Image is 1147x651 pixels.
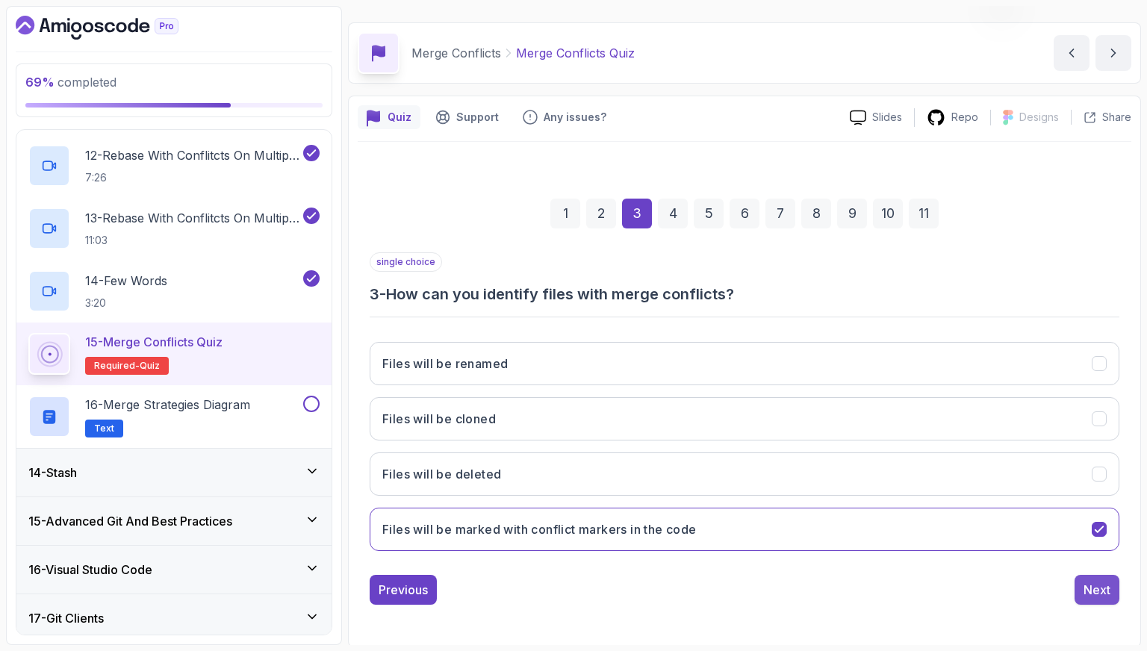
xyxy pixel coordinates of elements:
[16,449,332,496] button: 14-Stash
[658,199,688,228] div: 4
[514,105,615,129] button: Feedback button
[85,233,300,248] p: 11:03
[694,199,724,228] div: 5
[25,75,55,90] span: 69 %
[1071,110,1131,125] button: Share
[370,508,1119,551] button: Files will be marked with conflict markers in the code
[550,199,580,228] div: 1
[872,110,902,125] p: Slides
[411,44,501,62] p: Merge Conflicts
[16,16,213,40] a: Dashboard
[1084,581,1110,599] div: Next
[544,110,606,125] p: Any issues?
[730,199,759,228] div: 6
[85,170,300,185] p: 7:26
[85,296,167,311] p: 3:20
[28,145,320,187] button: 12-Rebase With Conflitcts On Multiple Commits Part 27:26
[94,360,140,372] span: Required-
[1102,110,1131,125] p: Share
[382,410,496,428] h3: Files will be cloned
[1075,575,1119,605] button: Next
[94,423,114,434] span: Text
[28,512,232,530] h3: 15 - Advanced Git And Best Practices
[370,575,437,605] button: Previous
[873,199,903,228] div: 10
[28,270,320,312] button: 14-Few Words3:20
[382,520,697,538] h3: Files will be marked with conflict markers in the code
[28,464,77,482] h3: 14 - Stash
[85,272,167,290] p: 14 - Few Words
[28,396,320,437] button: 16-Merge Strategies DiagramText
[765,199,795,228] div: 7
[28,609,104,627] h3: 17 - Git Clients
[388,110,411,125] p: Quiz
[16,546,332,594] button: 16-Visual Studio Code
[370,252,442,272] p: single choice
[382,355,508,373] h3: Files will be renamed
[370,284,1119,305] h3: 3 - How can you identify files with merge conflicts?
[85,396,250,414] p: 16 - Merge Strategies Diagram
[85,146,300,164] p: 12 - Rebase With Conflitcts On Multiple Commits Part 2
[85,209,300,227] p: 13 - Rebase With Conflitcts On Multiple Commits Part 3
[379,581,428,599] div: Previous
[426,105,508,129] button: Support button
[28,333,320,375] button: 15-Merge Conflicts QuizRequired-quiz
[85,333,223,351] p: 15 - Merge Conflicts Quiz
[915,108,990,127] a: Repo
[516,44,635,62] p: Merge Conflicts Quiz
[456,110,499,125] p: Support
[28,208,320,249] button: 13-Rebase With Conflitcts On Multiple Commits Part 311:03
[1095,35,1131,71] button: next content
[1019,110,1059,125] p: Designs
[951,110,978,125] p: Repo
[370,452,1119,496] button: Files will be deleted
[28,561,152,579] h3: 16 - Visual Studio Code
[25,75,116,90] span: completed
[358,105,420,129] button: quiz button
[370,397,1119,440] button: Files will be cloned
[16,497,332,545] button: 15-Advanced Git And Best Practices
[370,342,1119,385] button: Files will be renamed
[801,199,831,228] div: 8
[586,199,616,228] div: 2
[140,360,160,372] span: quiz
[838,110,914,125] a: Slides
[622,199,652,228] div: 3
[382,465,501,483] h3: Files will be deleted
[16,594,332,642] button: 17-Git Clients
[837,199,867,228] div: 9
[1054,35,1090,71] button: previous content
[909,199,939,228] div: 11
